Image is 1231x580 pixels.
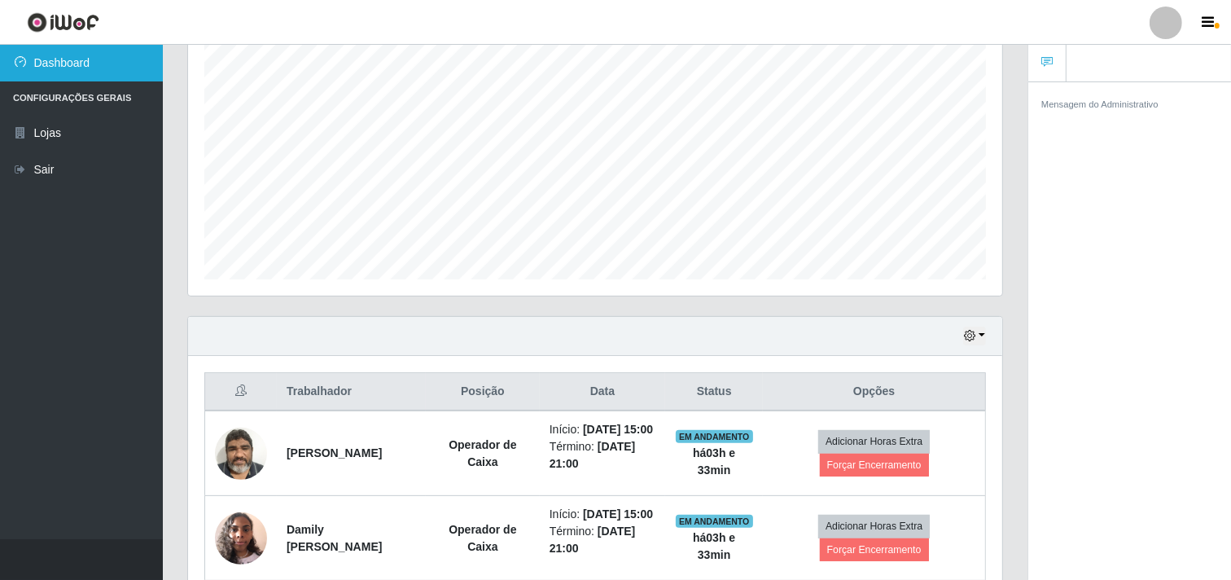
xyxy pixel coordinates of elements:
[449,523,516,553] strong: Operador de Caixa
[287,523,382,553] strong: Damily [PERSON_NAME]
[277,373,426,411] th: Trabalhador
[27,12,99,33] img: CoreUI Logo
[550,438,655,472] li: Término:
[426,373,540,411] th: Posição
[1041,99,1159,109] small: Mensagem do Administrativo
[550,421,655,438] li: Início:
[820,538,929,561] button: Forçar Encerramento
[676,430,753,443] span: EM ANDAMENTO
[693,446,735,477] strong: há 03 h e 33 min
[540,373,665,411] th: Data
[550,523,655,557] li: Término:
[449,438,516,468] strong: Operador de Caixa
[583,423,653,436] time: [DATE] 15:00
[583,507,653,521] time: [DATE] 15:00
[763,373,985,411] th: Opções
[550,506,655,523] li: Início:
[820,454,929,477] button: Forçar Encerramento
[215,419,267,488] img: 1625107347864.jpeg
[676,515,753,528] span: EM ANDAMENTO
[287,446,382,459] strong: [PERSON_NAME]
[818,430,930,453] button: Adicionar Horas Extra
[693,531,735,561] strong: há 03 h e 33 min
[818,515,930,538] button: Adicionar Horas Extra
[215,503,267,573] img: 1667492486696.jpeg
[665,373,763,411] th: Status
